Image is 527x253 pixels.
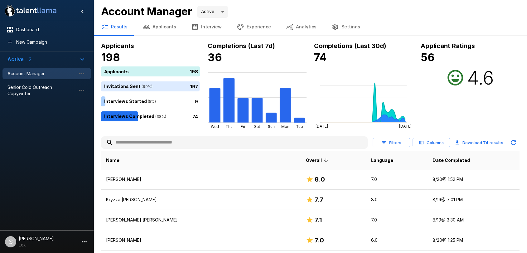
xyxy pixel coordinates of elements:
tspan: Wed [210,124,219,129]
p: 7.0 [371,176,423,182]
b: Completions (Last 30d) [314,42,386,50]
p: 7.0 [371,217,423,223]
h6: 7.7 [315,195,323,205]
p: 197 [190,83,198,90]
h6: 8.0 [315,174,325,184]
b: Applicant Ratings [421,42,475,50]
td: 8/20 @ 1:25 PM [428,230,520,251]
tspan: Thu [225,124,232,129]
b: Applicants [101,42,134,50]
b: 36 [208,51,222,64]
tspan: Mon [281,124,289,129]
button: Updated Today - 10:56 AM [507,136,520,149]
p: [PERSON_NAME] [106,237,296,243]
button: Analytics [278,18,324,36]
span: Language [371,157,393,164]
tspan: [DATE] [316,124,328,129]
tspan: Tue [296,124,303,129]
button: Columns [413,138,450,148]
p: 198 [190,68,198,75]
b: 74 [483,140,489,145]
td: 8/19 @ 7:01 PM [428,190,520,210]
td: 8/19 @ 3:30 AM [428,210,520,230]
span: Overall [306,157,330,164]
p: Kryzza [PERSON_NAME] [106,197,296,203]
b: Account Manager [101,5,192,18]
tspan: Sun [268,124,275,129]
p: 9 [195,98,198,105]
button: Interview [184,18,229,36]
b: 56 [421,51,435,64]
p: [PERSON_NAME] [106,176,296,182]
button: Download 74 results [452,136,506,149]
div: Active [197,6,228,18]
tspan: Fri [241,124,245,129]
b: 74 [314,51,327,64]
p: 8.0 [371,197,423,203]
h2: 4.6 [467,66,494,89]
tspan: [DATE] [399,124,412,129]
span: Name [106,157,119,164]
h6: 7.1 [315,215,322,225]
button: Applicants [135,18,184,36]
span: Date Completed [433,157,470,164]
p: 74 [192,113,198,119]
button: Results [94,18,135,36]
b: Completions (Last 7d) [208,42,275,50]
button: Settings [324,18,368,36]
td: 8/20 @ 1:52 PM [428,169,520,190]
p: [PERSON_NAME] [PERSON_NAME] [106,217,296,223]
b: 198 [101,51,120,64]
button: Experience [229,18,278,36]
h6: 7.0 [315,235,324,245]
p: 6.0 [371,237,423,243]
tspan: Sat [254,124,260,129]
button: Filters [373,138,410,148]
